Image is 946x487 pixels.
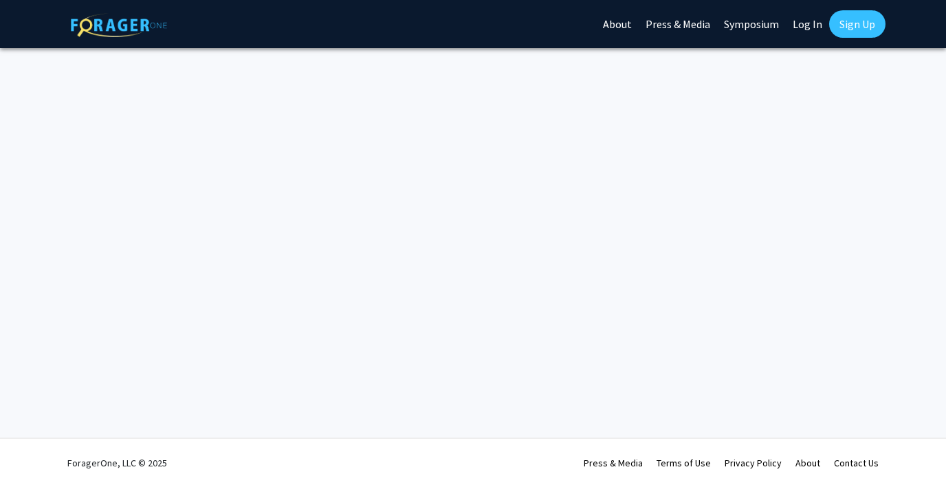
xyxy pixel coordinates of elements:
[657,457,711,469] a: Terms of Use
[834,457,879,469] a: Contact Us
[67,439,167,487] div: ForagerOne, LLC © 2025
[71,13,167,37] img: ForagerOne Logo
[584,457,643,469] a: Press & Media
[829,10,885,38] a: Sign Up
[725,457,782,469] a: Privacy Policy
[795,457,820,469] a: About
